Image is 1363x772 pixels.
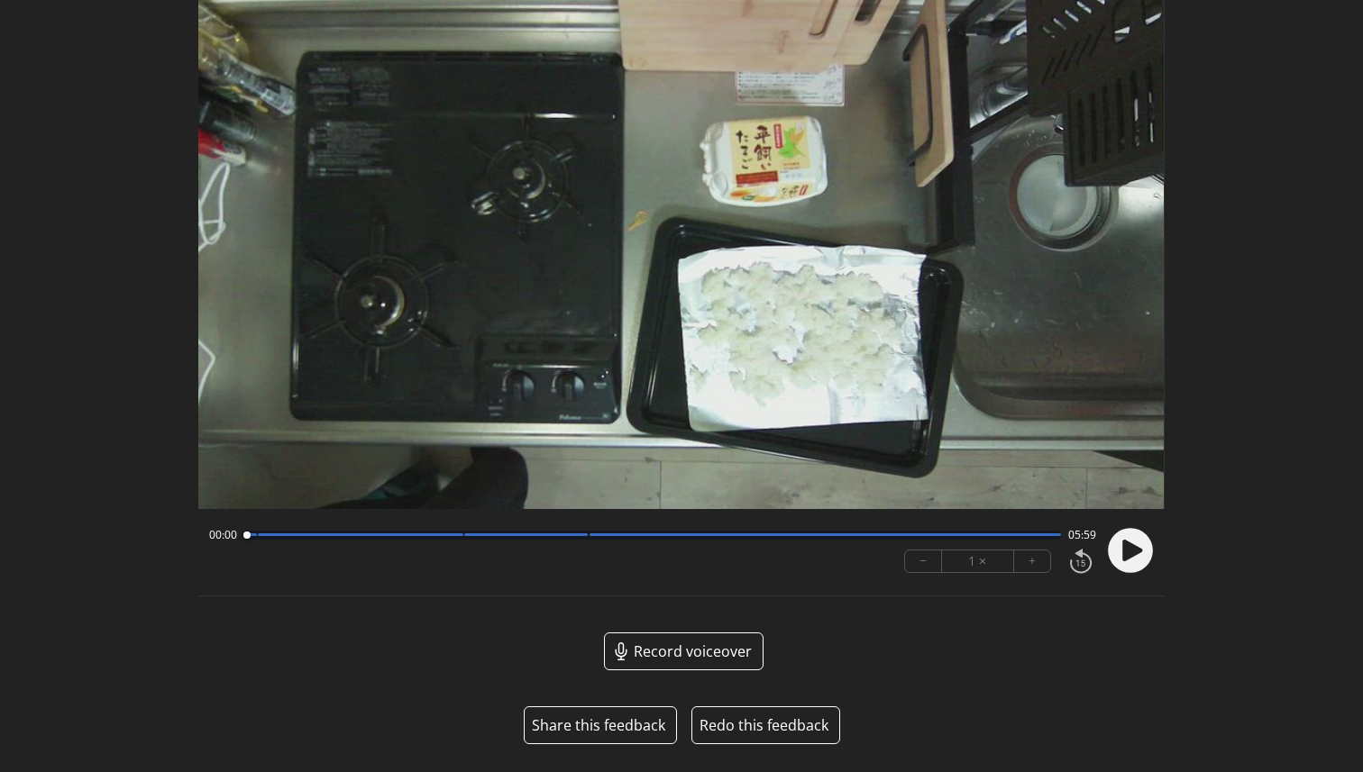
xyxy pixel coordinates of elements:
[604,632,764,670] a: Record voiceover
[1014,550,1050,572] button: +
[942,550,1014,572] div: 1 ×
[532,714,665,736] button: Share this feedback
[691,706,840,744] button: Redo this feedback
[905,550,942,572] button: −
[634,640,752,662] span: Record voiceover
[1068,528,1096,542] span: 05:59
[209,528,237,542] span: 00:00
